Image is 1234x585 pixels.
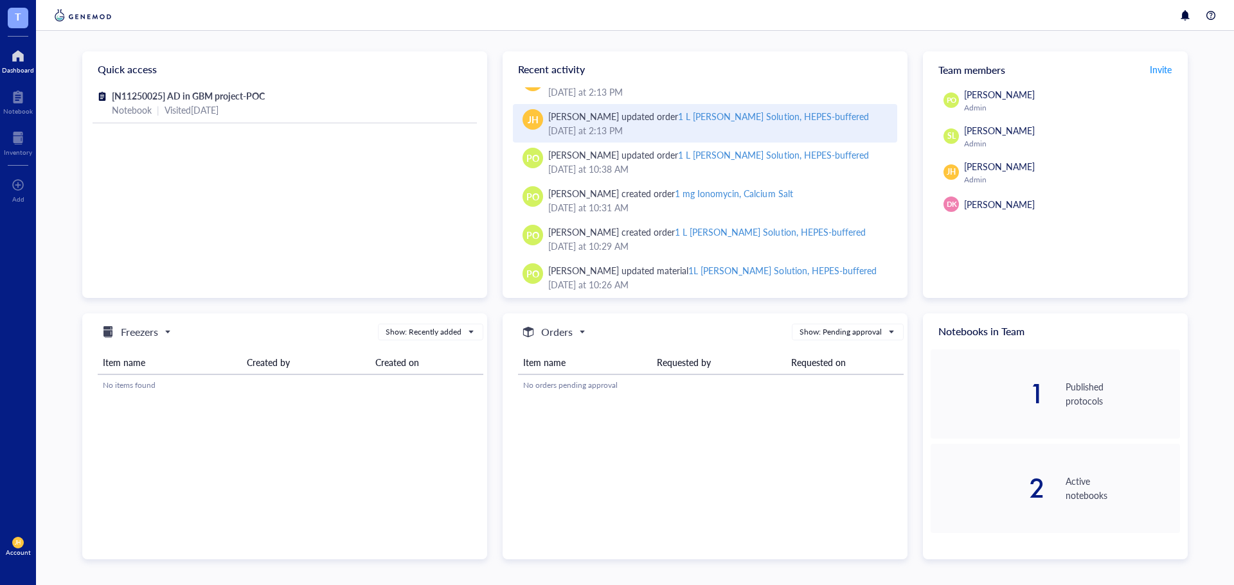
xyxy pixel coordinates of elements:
div: 1 L [PERSON_NAME] Solution, HEPES-buffered [678,148,868,161]
div: Inventory [4,148,32,156]
th: Item name [518,351,652,374]
span: [PERSON_NAME] [964,198,1035,211]
div: Notebooks in Team [923,313,1188,349]
div: Notebook [112,103,152,117]
span: PO [526,228,539,242]
div: [DATE] at 10:38 AM [548,162,887,176]
div: Team members [923,51,1188,87]
div: Admin [964,139,1175,149]
th: Requested by [652,351,785,374]
span: DK [946,199,956,210]
div: | [157,103,159,117]
a: Inventory [4,128,32,156]
span: Invite [1150,63,1172,76]
div: No orders pending approval [523,380,899,391]
div: [PERSON_NAME] updated order [548,148,869,162]
a: PO[PERSON_NAME] updated order1 L [PERSON_NAME] Solution, HEPES-buffered[DATE] at 10:38 AM [513,143,897,181]
button: Invite [1149,59,1172,80]
span: [PERSON_NAME] [964,124,1035,137]
span: [PERSON_NAME] [964,160,1035,173]
div: Published protocols [1066,380,1180,408]
div: [PERSON_NAME] created order [548,225,866,239]
span: JH [528,112,539,127]
div: Notebook [3,107,33,115]
h5: Orders [541,324,573,340]
a: PO[PERSON_NAME] updated material1L [PERSON_NAME] Solution, HEPES-buffered[DATE] at 10:26 AM [513,258,897,297]
span: PO [946,95,956,106]
th: Created on [370,351,483,374]
div: [DATE] at 2:13 PM [548,123,887,137]
div: Show: Recently added [386,326,461,338]
a: PO[PERSON_NAME] created order1 L [PERSON_NAME] Solution, HEPES-buffered[DATE] at 10:29 AM [513,220,897,258]
th: Created by [242,351,370,374]
div: Dashboard [2,66,34,74]
span: PO [526,266,539,281]
span: JH [15,539,21,546]
div: Visited [DATE] [165,103,219,117]
div: 2 [931,475,1045,501]
div: Admin [964,175,1175,185]
div: Quick access [82,51,487,87]
div: Add [12,195,24,203]
div: [PERSON_NAME] updated order [548,109,869,123]
div: Active notebooks [1066,474,1180,502]
a: Notebook [3,87,33,115]
div: [DATE] at 10:26 AM [548,277,887,292]
h5: Freezers [121,324,158,340]
span: PO [526,151,539,165]
div: [PERSON_NAME] created order [548,186,793,200]
img: genemod-logo [51,8,114,23]
span: SL [947,130,956,142]
span: T [15,8,21,24]
a: Dashboard [2,46,34,74]
div: 1 mg Ionomycin, Calcium Salt [675,187,792,200]
div: 1 [931,381,1045,406]
a: JH[PERSON_NAME] updated order1 L [PERSON_NAME] Solution, HEPES-buffered[DATE] at 2:13 PM [513,104,897,143]
div: [PERSON_NAME] updated material [548,263,877,277]
span: PO [526,189,539,204]
span: [PERSON_NAME] [964,88,1035,101]
span: [N11250025] AD in GBM project-POC [112,89,265,102]
a: PO[PERSON_NAME] created order1 mg Ionomycin, Calcium Salt[DATE] at 10:31 AM [513,181,897,220]
div: Show: Pending approval [800,326,882,338]
div: 1 L [PERSON_NAME] Solution, HEPES-buffered [678,110,868,123]
div: [DATE] at 2:13 PM [548,85,887,99]
div: Admin [964,103,1175,113]
div: [DATE] at 10:29 AM [548,239,887,253]
div: Recent activity [503,51,908,87]
div: Account [6,548,31,556]
div: 1 L [PERSON_NAME] Solution, HEPES-buffered [675,225,865,238]
div: 1L [PERSON_NAME] Solution, HEPES-buffered [688,264,876,277]
span: JH [947,166,956,178]
div: No items found [103,380,478,391]
div: [DATE] at 10:31 AM [548,200,887,214]
th: Requested on [786,351,904,374]
th: Item name [98,351,242,374]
